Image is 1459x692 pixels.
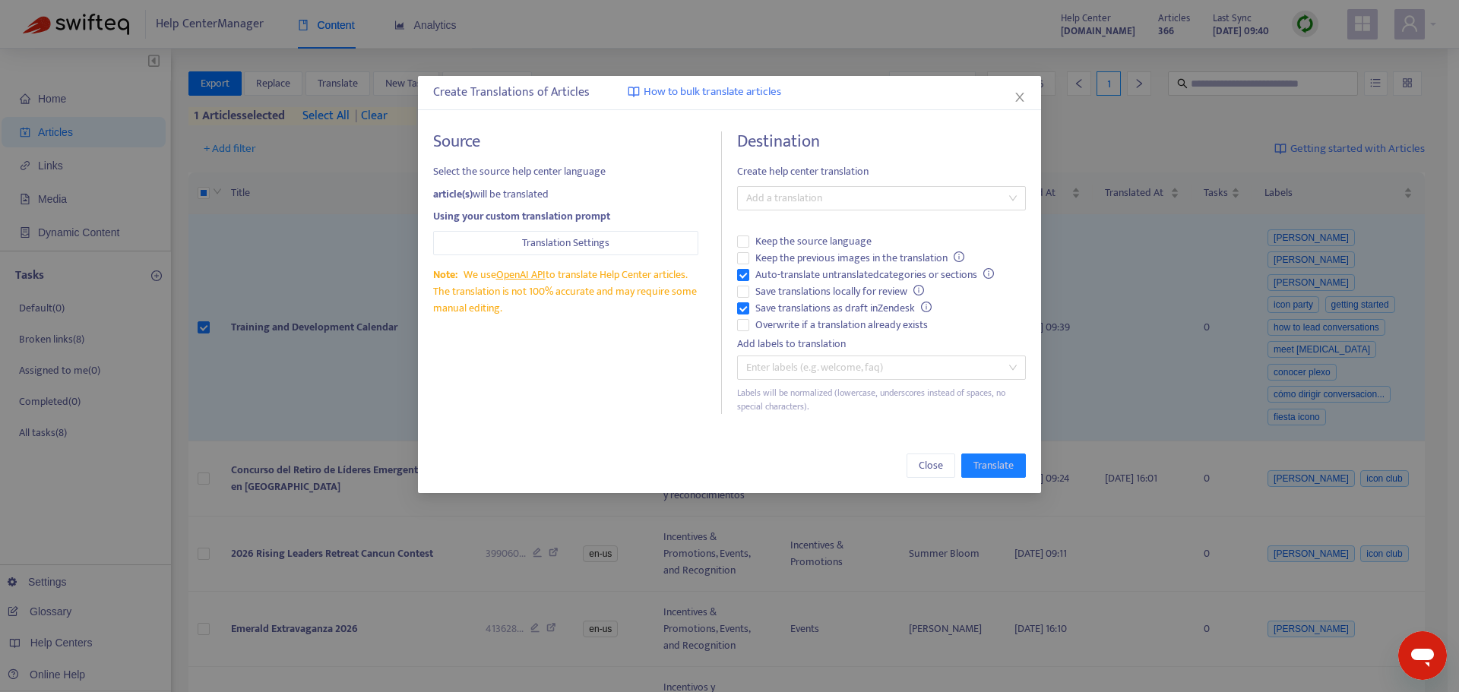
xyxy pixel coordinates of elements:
[737,386,1026,415] div: Labels will be normalized (lowercase, underscores instead of spaces, no special characters).
[907,453,955,478] button: Close
[749,233,878,250] span: Keep the source language
[737,131,1026,152] h4: Destination
[433,267,698,317] div: We use to translate Help Center articles. The translation is not 100% accurate and may require so...
[433,185,473,203] strong: article(s)
[1398,631,1447,680] iframe: Button to launch messaging window
[433,186,698,203] div: will be translated
[433,84,1026,102] div: Create Translations of Articles
[961,453,1026,478] button: Translate
[913,285,924,295] span: info-circle
[1014,91,1026,103] span: close
[954,251,964,262] span: info-circle
[1011,89,1028,106] button: Close
[433,163,698,180] span: Select the source help center language
[749,250,970,267] span: Keep the previous images in the translation
[628,86,640,98] img: image-link
[522,235,609,251] span: Translation Settings
[644,84,781,101] span: How to bulk translate articles
[496,266,546,283] a: OpenAI API
[433,231,698,255] button: Translation Settings
[919,457,943,474] span: Close
[628,84,781,101] a: How to bulk translate articles
[433,131,698,152] h4: Source
[749,283,930,300] span: Save translations locally for review
[749,267,1000,283] span: Auto-translate untranslated categories or sections
[433,266,457,283] span: Note:
[749,317,934,333] span: Overwrite if a translation already exists
[737,336,1026,352] div: Add labels to translation
[433,208,698,225] div: Using your custom translation prompt
[737,163,1026,180] span: Create help center translation
[749,300,938,317] span: Save translations as draft in Zendesk
[921,302,932,312] span: info-circle
[983,268,994,279] span: info-circle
